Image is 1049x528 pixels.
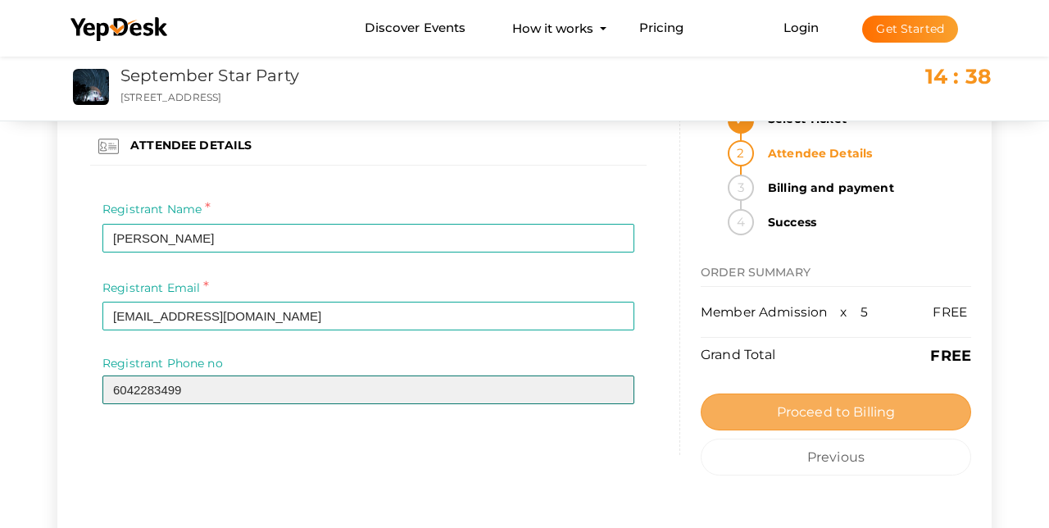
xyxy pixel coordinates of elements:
[783,20,820,35] a: Login
[701,265,811,280] span: ORDER SUMMARY
[933,304,967,320] span: FREE
[102,356,223,371] span: Registrant Phone no
[507,13,598,43] button: How it works
[701,346,776,365] label: Grand Total
[102,224,634,253] input: Enter registrant name here.
[102,376,634,404] input: Please enter your mobile number
[925,64,992,89] span: 14 : 38
[701,394,971,430] button: Proceed to Billing
[777,404,896,420] span: Proceed to Billing
[701,439,971,476] button: Previous
[758,209,971,235] strong: Success
[73,69,109,105] img: 7MAUYWPU_small.jpeg
[701,304,827,320] span: Member Admission
[102,302,634,330] input: Enter registrant email here.
[639,13,684,43] a: Pricing
[365,13,465,43] a: Discover Events
[840,304,868,320] span: x 5
[130,137,252,153] label: ATTENDEE DETAILS
[758,140,971,166] strong: Attendee Details
[102,202,202,216] span: Registrant Name
[102,280,200,295] span: Registrant Email
[98,136,119,157] img: id-card.png
[120,90,645,104] p: [STREET_ADDRESS]
[120,66,299,85] a: September Star Party
[862,16,958,43] button: Get Started
[758,175,971,201] strong: Billing and payment
[930,347,971,365] b: FREE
